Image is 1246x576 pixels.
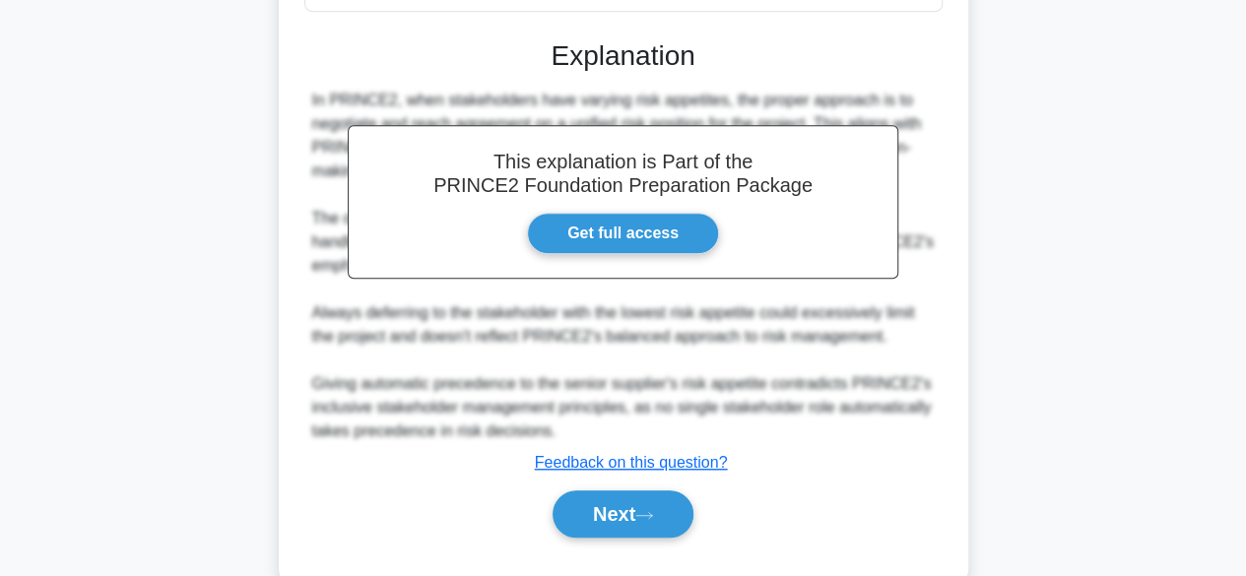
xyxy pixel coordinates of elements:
a: Get full access [527,213,719,254]
a: Feedback on this question? [535,454,728,471]
div: In PRINCE2, when stakeholders have varying risk appetites, the proper approach is to negotiate an... [312,89,935,443]
h3: Explanation [316,39,931,73]
button: Next [553,490,693,538]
